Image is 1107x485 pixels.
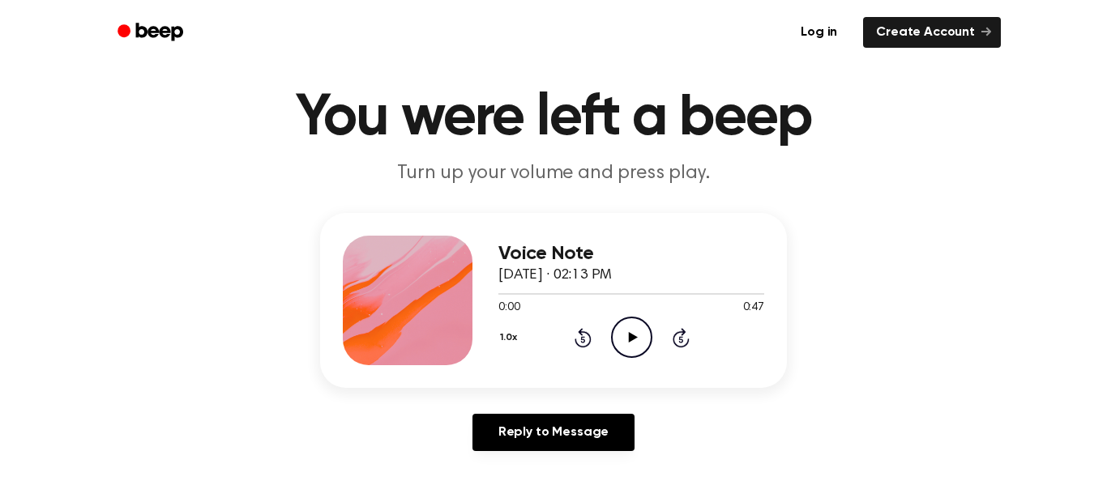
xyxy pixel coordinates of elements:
[242,160,865,187] p: Turn up your volume and press play.
[472,414,635,451] a: Reply to Message
[139,89,968,147] h1: You were left a beep
[106,17,198,49] a: Beep
[863,17,1001,48] a: Create Account
[784,14,853,51] a: Log in
[743,300,764,317] span: 0:47
[498,243,764,265] h3: Voice Note
[498,324,523,351] button: 1.0x
[498,300,519,317] span: 0:00
[498,268,612,283] span: [DATE] · 02:13 PM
